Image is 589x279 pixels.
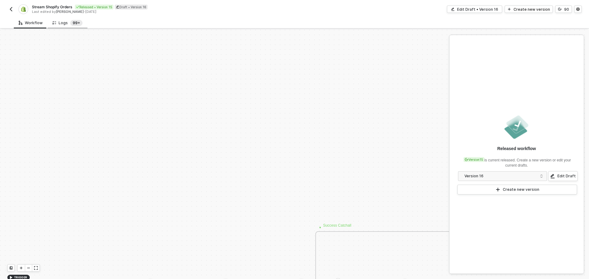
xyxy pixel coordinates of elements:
span: icon-play [507,7,511,11]
div: Version 15 [464,157,484,162]
span: icon-versioning [558,7,562,11]
div: Version 16 [464,173,537,179]
button: Create new version [457,185,577,194]
div: Released workflow [497,145,536,152]
button: back [7,6,15,13]
span: icon-settings [576,7,580,11]
sup: 999 [70,20,83,26]
button: Create new version [505,6,553,13]
span: icon-edit [451,7,455,11]
button: 90 [555,6,572,13]
span: [PERSON_NAME] [56,9,84,14]
div: 90 [564,7,569,12]
div: Released • Version 15 [75,5,114,9]
div: Last edited by - [DATE] [32,9,294,14]
span: Stream Shopify Orders [32,4,72,9]
img: integration-icon [21,6,26,12]
span: icon-minus [27,266,30,270]
span: icon-edit [550,174,555,179]
span: icon-versioning [465,158,468,161]
div: is current released. Create a new version or edit your current drafts. [457,154,576,168]
img: released.png [503,114,530,141]
div: Create new version [503,187,539,192]
div: Create new version [514,7,550,12]
span: icon-play [495,187,500,192]
div: Draft • Version 16 [115,5,148,9]
button: Edit Draft [548,171,578,181]
div: Edit Draft [557,174,576,179]
span: icon-play [19,266,23,270]
div: Success Catchall [318,223,355,236]
div: Logs [52,20,83,26]
button: Edit Draft • Version 16 [447,6,502,13]
img: back [9,7,13,12]
span: icon-edit [116,5,119,9]
span: icon-expand [34,266,38,270]
span: · [318,217,322,236]
div: Workflow [19,21,43,25]
div: Edit Draft • Version 16 [457,7,498,12]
